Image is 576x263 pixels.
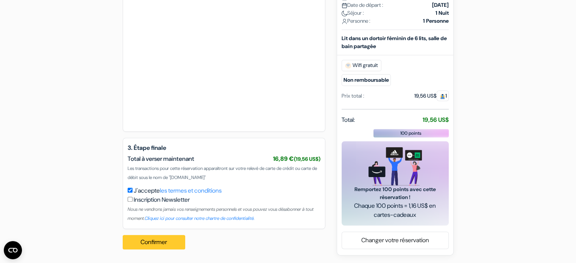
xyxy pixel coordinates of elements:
span: Date de départ : [342,1,383,9]
div: 19,56 US$ [414,92,449,100]
span: Personne : [342,17,370,25]
strong: [DATE] [432,1,449,9]
span: Les transactions pour cette réservation apparaîtront sur votre relevé de carte de crédit ou carte... [128,165,317,181]
img: free_wifi.svg [345,62,351,68]
label: Inscription Newsletter [134,195,190,204]
img: gift_card_hero_new.png [368,147,422,185]
b: Lit dans un dortoir féminin de 6 lits, salle de bain partagée [342,35,447,50]
strong: 19,56 US$ [423,116,449,124]
h5: 3. Étape finale [128,144,320,151]
div: Prix total : [342,92,364,100]
img: guest.svg [440,93,445,99]
small: Nous ne vendrons jamais vos renseignements personnels et vous pouvez vous désabonner à tout moment. [128,206,314,221]
button: Ouvrir le widget CMP [4,241,22,259]
span: Remportez 100 points avec cette réservation ! [351,185,440,201]
span: 100 points [400,130,421,137]
small: Non remboursable [342,74,391,86]
small: (19,56 US$) [294,156,320,162]
span: 16,89 € [273,155,320,163]
a: Changer votre réservation [342,233,448,247]
span: Wifi gratuit [342,60,381,71]
label: J'accepte [134,186,222,195]
img: moon.svg [342,11,347,16]
button: Confirmer [123,235,186,249]
span: 1 [437,90,449,101]
strong: 1 Nuit [436,9,449,17]
img: user_icon.svg [342,19,347,24]
span: Séjour : [342,9,364,17]
a: Cliquez ici pour consulter notre chartre de confidentialité. [145,215,254,221]
iframe: Cadre de saisie sécurisé pour le paiement [135,3,313,118]
img: calendar.svg [342,3,347,8]
span: Total à verser maintenant [128,155,194,163]
span: Total: [342,115,355,124]
span: Chaque 100 points = 1,16 US$ en cartes-cadeaux [351,201,440,219]
a: les termes et conditions [160,187,222,195]
strong: 1 Personne [423,17,449,25]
